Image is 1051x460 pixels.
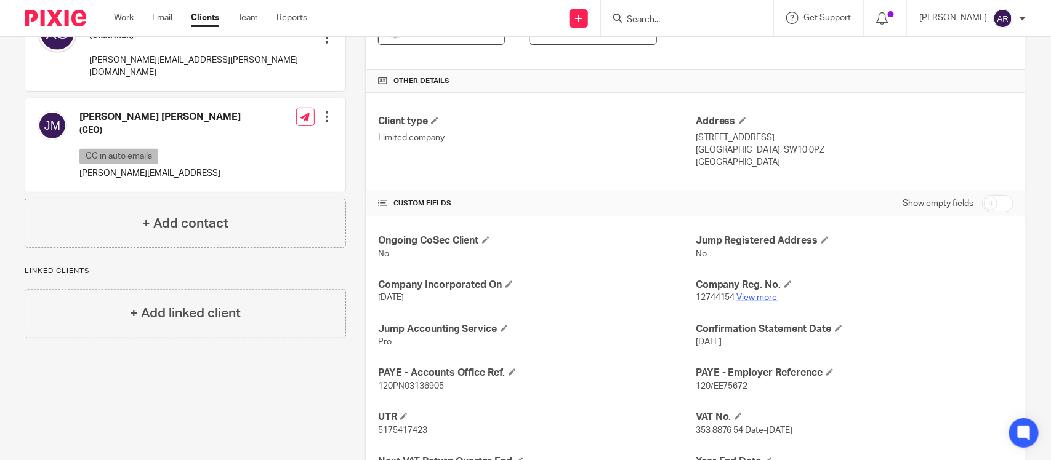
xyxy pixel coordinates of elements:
span: No [696,250,707,258]
h4: [PERSON_NAME] [PERSON_NAME] [79,111,241,124]
a: Reports [276,12,307,24]
h4: Client type [378,115,696,128]
input: Search [626,15,736,26]
h4: Ongoing CoSec Client [378,234,696,247]
span: [DATE] [378,293,404,302]
span: No [378,250,389,258]
h4: Address [696,115,1013,128]
label: Show empty fields [903,197,973,210]
img: svg%3E [993,9,1013,28]
h4: Company Incorporated On [378,279,696,291]
h4: + Add contact [142,214,228,233]
span: 353 8876 54 Date-[DATE] [696,426,793,435]
h4: CUSTOM FIELDS [378,199,696,208]
h4: Company Reg. No. [696,279,1013,291]
p: [STREET_ADDRESS] [696,132,1013,144]
p: [GEOGRAPHIC_DATA], SW10 0PZ [696,144,1013,156]
a: View more [737,293,778,302]
h4: PAYE - Employer Reference [696,367,1013,379]
h4: Jump Accounting Service [378,323,696,336]
p: Limited company [378,132,696,144]
span: Pro [378,338,392,346]
p: [PERSON_NAME][EMAIL_ADDRESS] [79,167,241,180]
h4: UTR [378,411,696,424]
img: Pixie [25,10,86,26]
span: 5175417423 [378,426,427,435]
p: [GEOGRAPHIC_DATA] [696,156,1013,169]
span: 12744154 [696,293,735,302]
a: Clients [191,12,219,24]
p: Linked clients [25,266,346,276]
p: [PERSON_NAME] [919,12,987,24]
span: Get Support [803,14,851,22]
span: 120/EE75672 [696,382,748,391]
h4: Jump Registered Address [696,234,1013,247]
a: Email [152,12,172,24]
h4: PAYE - Accounts Office Ref. [378,367,696,379]
a: Work [114,12,134,24]
h5: (CEO) [79,124,241,137]
span: 120PN03136905 [378,382,444,391]
span: Other details [393,76,449,86]
p: CC in auto emails [79,149,158,164]
h4: VAT No. [696,411,1013,424]
p: [PERSON_NAME][EMAIL_ADDRESS][PERSON_NAME][DOMAIN_NAME] [89,54,303,79]
h4: + Add linked client [130,304,241,323]
a: Team [238,12,258,24]
span: [DATE] [696,338,722,346]
h4: Confirmation Statement Date [696,323,1013,336]
img: svg%3E [38,111,67,140]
